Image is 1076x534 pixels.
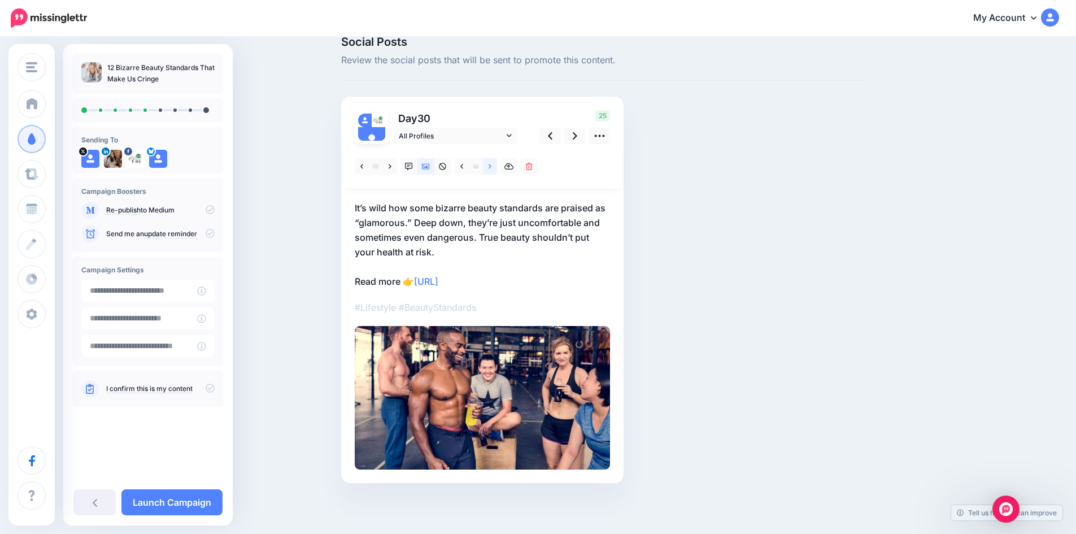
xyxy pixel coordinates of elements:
h4: Sending To [81,136,215,144]
a: All Profiles [393,128,517,144]
span: All Profiles [399,130,504,142]
span: Review the social posts that will be sent to promote this content. [341,53,865,68]
img: 302279413_941954216721528_4677248601821306673_n-bsa153469.jpg [372,114,385,127]
img: user_default_image.png [81,150,99,168]
a: My Account [962,5,1059,32]
a: [URL] [414,276,438,287]
p: to Medium [106,205,215,215]
a: Tell us how we can improve [951,505,1062,520]
p: 12 Bizarre Beauty Standards That Make Us Cringe [107,62,215,85]
img: 1690273302207-88569.png [104,150,122,168]
img: user_default_image.png [358,127,385,154]
img: d14b6734324ea8b2d1758a45c7d5e130.jpg [355,326,610,470]
img: menu.png [26,62,37,72]
span: Social Posts [341,36,865,47]
p: #Lifestyle #BeautyStandards [355,300,610,315]
img: Missinglettr [11,8,87,28]
a: I confirm this is my content [106,384,193,393]
p: Day [393,110,519,127]
span: 30 [417,112,430,124]
h4: Campaign Boosters [81,187,215,196]
img: user_default_image.png [149,150,167,168]
a: update reminder [144,229,197,238]
img: fef7d04112e8f7f88995c1c9b9fd6cc8_thumb.jpg [81,62,102,83]
p: It’s wild how some bizarre beauty standards are praised as “glamorous.” Deep down, they’re just u... [355,201,610,289]
h4: Campaign Settings [81,266,215,274]
span: 25 [595,110,610,121]
img: user_default_image.png [358,114,372,127]
div: Open Intercom Messenger [992,496,1020,523]
img: 302279413_941954216721528_4677248601821306673_n-bsa153469.jpg [127,150,145,168]
a: Re-publish [106,206,141,215]
p: Send me an [106,229,215,239]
